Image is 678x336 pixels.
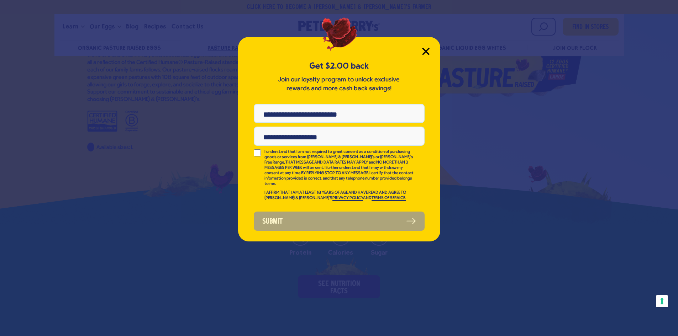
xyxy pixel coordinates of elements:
p: I AFFIRM THAT I AM AT LEAST 18 YEARS OF AGE AND HAVE READ AND AGREE TO [PERSON_NAME] & [PERSON_NA... [264,190,415,201]
button: Your consent preferences for tracking technologies [656,295,668,307]
a: TERMS OF SERVICE. [372,196,406,201]
a: PRIVACY POLICY [332,196,363,201]
button: Close Modal [422,48,430,55]
h5: Get $2.00 back [254,60,425,72]
button: Submit [254,212,425,231]
input: I understand that I am not required to grant consent as a condition of purchasing goods or servic... [254,149,261,156]
p: I understand that I am not required to grant consent as a condition of purchasing goods or servic... [264,149,415,187]
p: Join our loyalty program to unlock exclusive rewards and more cash back savings! [277,75,401,93]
